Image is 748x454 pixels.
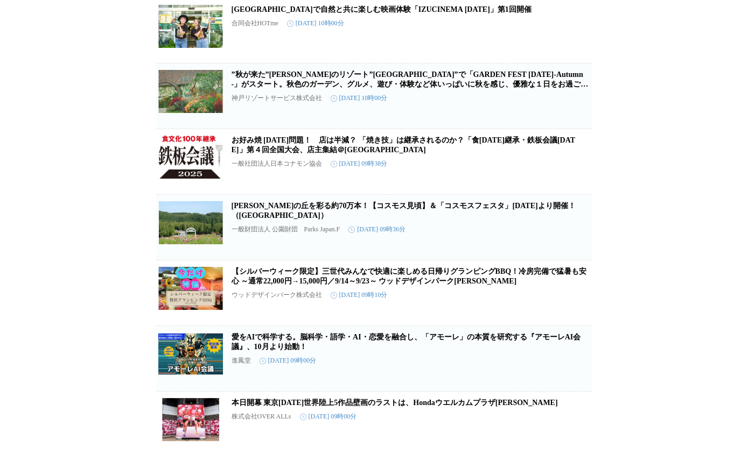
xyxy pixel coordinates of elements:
[331,290,388,300] time: [DATE] 09時10分
[300,412,357,421] time: [DATE] 09時00分
[260,356,317,365] time: [DATE] 09時00分
[348,225,406,234] time: [DATE] 09時36分
[232,399,558,407] a: 本日開幕 東京[DATE]世界陸上5作品壁画のラストは、Hondaウエルカムプラザ[PERSON_NAME]
[232,225,340,234] p: 一般財団法人 公園財団 Parks Japan.F
[158,332,223,375] img: 愛をAIで科学する。脳科学・語学・AI・恋愛を融合し、「アモーレ」の本質を研究する『アモーレAI会議』、10月より始動！
[287,19,344,28] time: [DATE] 10時00分
[232,94,322,103] p: 神戸リゾートサービス株式会社
[232,267,587,285] a: 【シルバーウィーク限定】三世代みんなで快適に楽しめる日帰りグランピングBBQ！冷房完備で猛暑も安心 ～通常22,000円→15,000円／9/14～9/23～ ウッドデザインパーク[PERSON...
[232,70,589,98] a: ”秋が来た”[PERSON_NAME]のリゾート”[GEOGRAPHIC_DATA]”で「GARDEN FEST [DATE]-Autumn-」がスタート。秋色のガーデン、グルメ、遊び・体験など...
[232,19,278,28] p: 合同会社HOTme
[158,267,223,310] img: 【シルバーウィーク限定】三世代みんなで快適に楽しめる日帰りグランピングBBQ！冷房完備で猛暑も安心 ～通常22,000円→15,000円／9/14～9/23～ ウッドデザインパーク瀬戸
[232,5,532,13] a: [GEOGRAPHIC_DATA]で自然と共に楽しむ映画体験「IZUCINEMA [DATE]」第1回開催
[158,201,223,244] img: 滝野の丘を彩る約70万本！【コスモス見頃】＆「コスモスフェスタ」9/13（土）より開催！（国営滝野すずらん丘陵公園）
[158,5,223,48] img: 南伊豆で自然と共に楽しむ映画体験「IZUCINEMA 2025」第1回開催
[158,136,223,179] img: お好み焼 2035年問題！ 店は半減？ 「焼き技」は継承されるのか？「食文化100年継承・鉄板会議2025」第４回全国大会、店主集結＠大阪なんば
[232,159,322,168] p: 一般社団法人日本コナモン協会
[232,290,322,300] p: ウッドデザインパーク株式会社
[232,333,581,351] a: 愛をAIで科学する。脳科学・語学・AI・恋愛を融合し、「アモーレ」の本質を研究する『アモーレAI会議』、10月より始動！
[232,412,291,421] p: 株式会社OVER ALLs
[331,94,388,103] time: [DATE] 10時00分
[232,356,251,365] p: 進鳳堂
[158,70,223,113] img: ”秋が来た”山上のリゾート”神戸布引ハーブ園”で「GARDEN FEST 2025-Autumn-」がスタート。秋色のガーデン、グルメ、遊び・体験など体いっぱいに秋を感じ、優雅な１日をお過ごしください
[158,398,223,441] img: 本日開幕 東京2025世界陸上5作品壁画のラストは、Hondaウエルカムプラザ青山
[232,136,576,154] a: お好み焼 [DATE]問題！ 店は半減？ 「焼き技」は継承されるのか？「食[DATE]継承・鉄板会議[DATE]」第４回全国大会、店主集結＠[GEOGRAPHIC_DATA]
[331,159,388,168] time: [DATE] 09時38分
[232,202,576,219] a: [PERSON_NAME]の丘を彩る約70万本！【コスモス見頃】＆「コスモスフェスタ」[DATE]より開催！（[GEOGRAPHIC_DATA]）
